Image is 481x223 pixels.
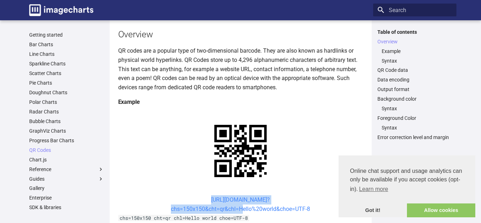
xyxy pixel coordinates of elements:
a: Scatter Charts [29,70,104,76]
div: cookieconsent [339,155,475,217]
a: QR Codes [29,147,104,153]
a: Doughnut Charts [29,89,104,96]
label: Reference [29,166,104,172]
a: Data encoding [377,76,452,83]
a: On Premise [29,214,104,220]
a: Error correction level and margin [377,134,452,140]
nav: Overview [377,48,452,64]
a: learn more about cookies [358,184,389,195]
nav: Table of contents [373,29,456,141]
a: Background color [377,96,452,102]
a: Chart.js [29,156,104,163]
nav: Foreground Color [377,124,452,131]
a: Bar Charts [29,41,104,48]
code: chs=150x150 cht=qr chl=Hello world choe=UTF-8 [118,215,249,221]
a: Example [382,48,452,54]
img: logo [29,4,93,16]
a: [URL][DOMAIN_NAME]?chs=150x150&cht=qr&chl=Hello%20world&choe=UTF-8 [171,196,310,212]
a: Pie Charts [29,80,104,86]
a: Syntax [382,124,452,131]
a: Syntax [382,58,452,64]
img: chart [202,112,279,190]
a: Gallery [29,185,104,191]
a: Foreground Color [377,115,452,121]
a: Enterprise [29,195,104,201]
a: Bubble Charts [29,118,104,124]
a: dismiss cookie message [339,203,407,218]
a: Image-Charts documentation [26,1,96,19]
label: Guides [29,176,104,182]
nav: Background color [377,105,452,112]
a: Syntax [382,105,452,112]
a: Overview [377,38,452,45]
a: Output format [377,86,452,92]
input: Search [373,4,456,16]
h2: Overview [118,28,363,41]
span: Online chat support and usage analytics can only be available if you accept cookies (opt-in). [350,167,464,195]
label: Table of contents [373,29,456,35]
a: allow cookies [407,203,475,218]
h4: Example [118,97,363,107]
p: QR codes are a popular type of two-dimensional barcode. They are also known as hardlinks or physi... [118,46,363,92]
a: Line Charts [29,51,104,57]
a: SDK & libraries [29,204,104,211]
a: Polar Charts [29,99,104,105]
a: Sparkline Charts [29,60,104,67]
a: Progress Bar Charts [29,137,104,144]
a: GraphViz Charts [29,128,104,134]
a: Radar Charts [29,108,104,115]
a: QR Code data [377,67,452,73]
a: Getting started [29,32,104,38]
